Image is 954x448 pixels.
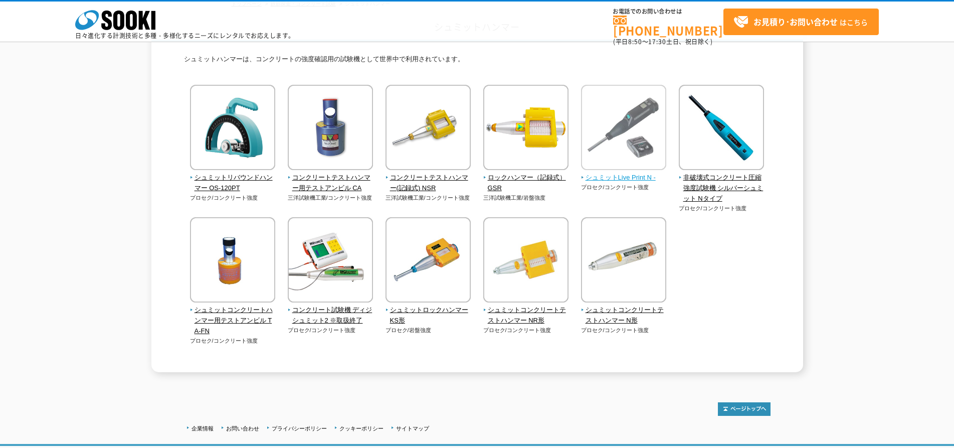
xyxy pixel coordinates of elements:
[648,37,666,46] span: 17:30
[386,295,471,326] a: シュミットロックハンマー KS形
[190,163,276,193] a: シュミットリバウンドハンマー OS-120PT
[483,194,569,202] p: 三洋試験機工業/岩盤強度
[679,163,765,204] a: 非破壊式コンクリート圧縮強度試験機 シルバーシュミット Nタイプ
[718,402,771,416] img: トップページへ
[386,163,471,193] a: コンクリートテストハンマー(記録式) NSR
[288,163,373,193] a: コンクリートテストハンマー用テストアンビル CA
[190,305,276,336] span: シュミットコンクリートハンマー用テストアンビル TA-FN
[581,295,667,326] a: シュミットコンクリートテストハンマー N形
[753,16,838,28] strong: お見積り･お問い合わせ
[613,37,712,46] span: (平日 ～ 土日、祝日除く)
[75,33,295,39] p: 日々進化する計測技術と多種・多様化するニーズにレンタルでお応えします。
[581,85,666,173] img: シュミットLive Print N -
[288,305,373,326] span: コンクリート試験機 ディジシュミット2 ※取扱終了
[386,217,471,305] img: シュミットロックハンマー KS形
[386,173,471,194] span: コンクリートテストハンマー(記録式) NSR
[483,163,569,193] a: ロックハンマー（記録式） GSR
[679,204,765,213] p: プロセク/コンクリート強度
[396,425,429,431] a: サイトマップ
[483,295,569,326] a: シュミットコンクリートテストハンマー NR形
[581,183,667,192] p: プロセク/コンクリート強度
[339,425,384,431] a: クッキーポリシー
[483,217,568,305] img: シュミットコンクリートテストハンマー NR形
[190,173,276,194] span: シュミットリバウンドハンマー OS-120PT
[184,54,771,70] p: シュミットハンマーは、コンクリートの強度確認用の試験機として世界中で利用されています。
[581,217,666,305] img: シュミットコンクリートテストハンマー N形
[288,173,373,194] span: コンクリートテストハンマー用テストアンビル CA
[723,9,879,35] a: お見積り･お問い合わせはこちら
[272,425,327,431] a: プライバシーポリシー
[190,337,276,345] p: プロセク/コンクリート強度
[386,194,471,202] p: 三洋試験機工業/コンクリート強度
[679,85,764,173] img: 非破壊式コンクリート圧縮強度試験機 シルバーシュミット Nタイプ
[613,16,723,36] a: [PHONE_NUMBER]
[288,85,373,173] img: コンクリートテストハンマー用テストアンビル CA
[581,305,667,326] span: シュミットコンクリートテストハンマー N形
[679,173,765,204] span: 非破壊式コンクリート圧縮強度試験機 シルバーシュミット Nタイプ
[628,37,642,46] span: 8:50
[483,326,569,335] p: プロセク/コンクリート強度
[581,173,667,183] span: シュミットLive Print N -
[483,173,569,194] span: ロックハンマー（記録式） GSR
[386,326,471,335] p: プロセク/岩盤強度
[386,85,471,173] img: コンクリートテストハンマー(記録式) NSR
[581,163,667,183] a: シュミットLive Print N -
[192,425,214,431] a: 企業情報
[190,85,275,173] img: シュミットリバウンドハンマー OS-120PT
[190,295,276,336] a: シュミットコンクリートハンマー用テストアンビル TA-FN
[581,326,667,335] p: プロセク/コンクリート強度
[190,194,276,202] p: プロセク/コンクリート強度
[288,326,373,335] p: プロセク/コンクリート強度
[386,305,471,326] span: シュミットロックハンマー KS形
[226,425,259,431] a: お問い合わせ
[613,9,723,15] span: お電話でのお問い合わせは
[288,217,373,305] img: コンクリート試験機 ディジシュミット2 ※取扱終了
[483,305,569,326] span: シュミットコンクリートテストハンマー NR形
[288,194,373,202] p: 三洋試験機工業/コンクリート強度
[733,15,868,30] span: はこちら
[483,85,568,173] img: ロックハンマー（記録式） GSR
[288,295,373,326] a: コンクリート試験機 ディジシュミット2 ※取扱終了
[190,217,275,305] img: シュミットコンクリートハンマー用テストアンビル TA-FN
